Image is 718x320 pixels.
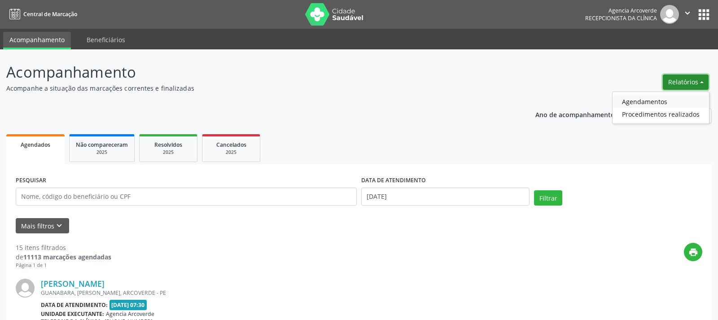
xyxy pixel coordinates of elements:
b: Unidade executante: [41,310,104,318]
a: Procedimentos realizados [613,108,709,120]
button: Mais filtroskeyboard_arrow_down [16,218,69,234]
div: de [16,252,111,262]
p: Ano de acompanhamento [535,109,615,120]
label: DATA DE ATENDIMENTO [361,174,426,188]
a: Agendamentos [613,95,709,108]
span: Agendados [21,141,50,149]
div: Página 1 de 1 [16,262,111,269]
i:  [683,8,692,18]
button: print [684,243,702,261]
button: apps [696,7,712,22]
label: PESQUISAR [16,174,46,188]
div: GUANABARA, [PERSON_NAME], ARCOVERDE - PE [41,289,568,297]
div: 2025 [209,149,254,156]
span: Central de Marcação [23,10,77,18]
img: img [660,5,679,24]
div: 2025 [146,149,191,156]
a: [PERSON_NAME] [41,279,105,289]
span: Cancelados [216,141,246,149]
span: Resolvidos [154,141,182,149]
span: Agencia Arcoverde [106,310,154,318]
ul: Relatórios [612,92,709,124]
img: img [16,279,35,298]
button:  [679,5,696,24]
b: Data de atendimento: [41,301,108,309]
button: Relatórios [663,75,709,90]
p: Acompanhe a situação das marcações correntes e finalizadas [6,83,500,93]
p: Acompanhamento [6,61,500,83]
span: [DATE] 07:30 [109,300,147,310]
div: 15 itens filtrados [16,243,111,252]
input: Selecione um intervalo [361,188,530,206]
button: Filtrar [534,190,562,206]
strong: 11113 marcações agendadas [23,253,111,261]
a: Beneficiários [80,32,131,48]
span: Recepcionista da clínica [585,14,657,22]
div: 2025 [76,149,128,156]
span: Não compareceram [76,141,128,149]
input: Nome, código do beneficiário ou CPF [16,188,357,206]
a: Central de Marcação [6,7,77,22]
i: print [688,247,698,257]
i: keyboard_arrow_down [54,221,64,231]
div: Agencia Arcoverde [585,7,657,14]
a: Acompanhamento [3,32,71,49]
